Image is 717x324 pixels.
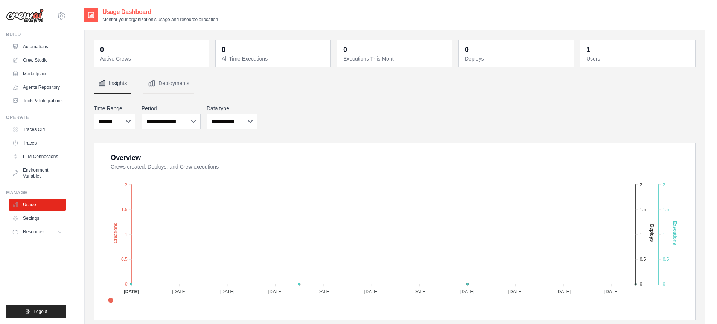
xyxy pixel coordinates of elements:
tspan: [DATE] [268,289,283,294]
a: LLM Connections [9,151,66,163]
h2: Usage Dashboard [102,8,218,17]
text: Creations [113,222,118,243]
a: Crew Studio [9,54,66,66]
a: Automations [9,41,66,53]
dt: Users [586,55,691,62]
label: Data type [207,105,257,112]
tspan: [DATE] [508,289,523,294]
dt: Crews created, Deploys, and Crew executions [111,163,686,170]
dt: Executions This Month [343,55,448,62]
tspan: [DATE] [556,289,571,294]
a: Settings [9,212,66,224]
dt: Deploys [465,55,569,62]
div: 0 [100,44,104,55]
div: Manage [6,190,66,196]
dt: All Time Executions [222,55,326,62]
div: Build [6,32,66,38]
button: Deployments [143,73,194,94]
div: 0 [343,44,347,55]
tspan: 0.5 [121,257,128,262]
dt: Active Crews [100,55,204,62]
tspan: 2 [125,182,128,187]
tspan: [DATE] [220,289,234,294]
a: Traces [9,137,66,149]
tspan: 0 [125,281,128,287]
a: Agents Repository [9,81,66,93]
nav: Tabs [94,73,696,94]
button: Insights [94,73,131,94]
tspan: [DATE] [412,289,426,294]
tspan: [DATE] [316,289,330,294]
tspan: [DATE] [172,289,186,294]
tspan: 0 [663,281,665,287]
a: Traces Old [9,123,66,135]
tspan: 1.5 [640,207,646,212]
a: Environment Variables [9,164,66,182]
tspan: 0.5 [640,257,646,262]
label: Period [142,105,201,112]
text: Deploys [649,224,655,242]
tspan: 1 [663,232,665,237]
a: Tools & Integrations [9,95,66,107]
tspan: 0.5 [663,257,669,262]
tspan: 2 [640,182,642,187]
tspan: 1.5 [663,207,669,212]
tspan: [DATE] [604,289,619,294]
tspan: 1 [640,232,642,237]
a: Usage [9,199,66,211]
label: Time Range [94,105,135,112]
tspan: 2 [663,182,665,187]
button: Resources [9,226,66,238]
div: 0 [465,44,469,55]
span: Resources [23,229,44,235]
div: 0 [222,44,225,55]
img: Logo [6,9,44,23]
tspan: [DATE] [460,289,475,294]
tspan: [DATE] [364,289,379,294]
div: 1 [586,44,590,55]
tspan: [DATE] [124,289,139,294]
tspan: 1 [125,232,128,237]
text: Executions [672,221,677,245]
div: Operate [6,114,66,120]
p: Monitor your organization's usage and resource allocation [102,17,218,23]
a: Marketplace [9,68,66,80]
div: Overview [111,152,141,163]
tspan: 1.5 [121,207,128,212]
button: Logout [6,305,66,318]
span: Logout [33,309,47,315]
tspan: 0 [640,281,642,287]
